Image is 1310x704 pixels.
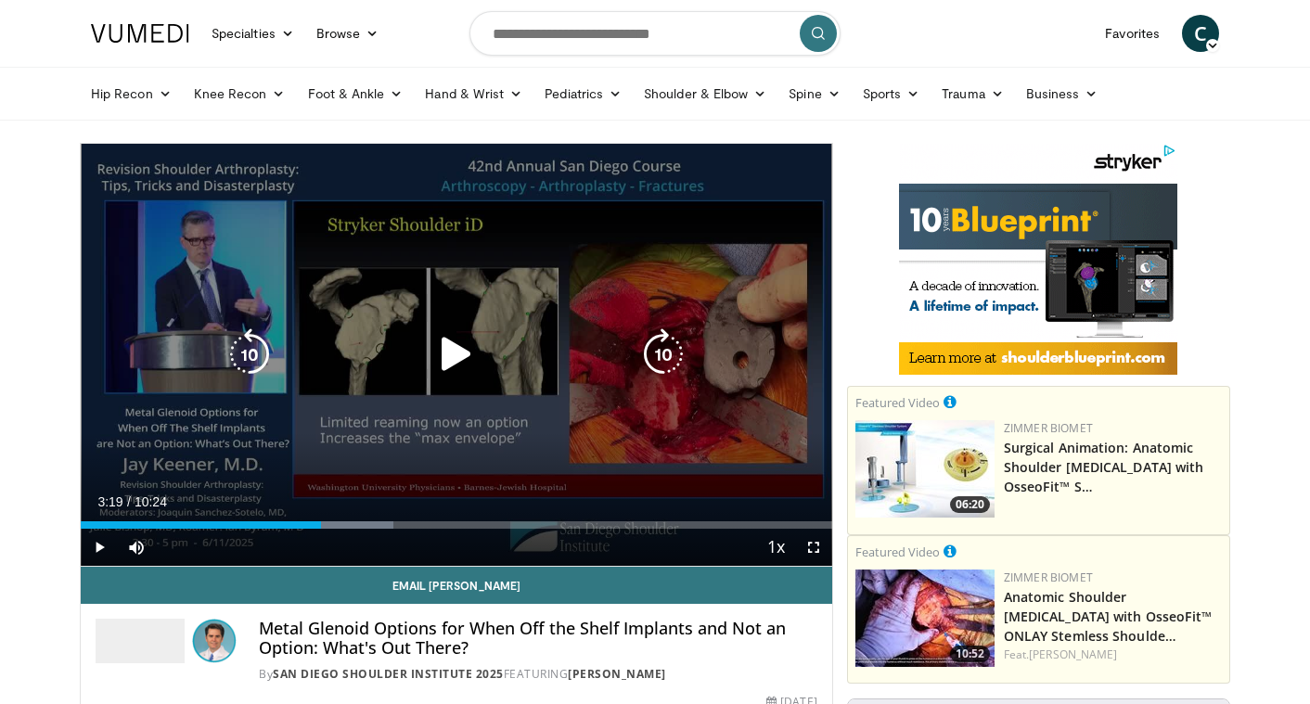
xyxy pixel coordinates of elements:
[1094,15,1171,52] a: Favorites
[183,75,297,112] a: Knee Recon
[855,420,995,518] img: 84e7f812-2061-4fff-86f6-cdff29f66ef4.150x105_q85_crop-smart_upscale.jpg
[533,75,633,112] a: Pediatrics
[1004,570,1093,585] a: Zimmer Biomet
[273,666,504,682] a: San Diego Shoulder Institute 2025
[91,24,189,43] img: VuMedi Logo
[81,529,118,566] button: Play
[1004,588,1213,645] a: Anatomic Shoulder [MEDICAL_DATA] with OsseoFit™ ONLAY Stemless Shoulde…
[469,11,841,56] input: Search topics, interventions
[855,420,995,518] a: 06:20
[852,75,931,112] a: Sports
[855,570,995,667] img: 68921608-6324-4888-87da-a4d0ad613160.150x105_q85_crop-smart_upscale.jpg
[950,646,990,662] span: 10:52
[1015,75,1110,112] a: Business
[259,666,817,683] div: By FEATURING
[795,529,832,566] button: Fullscreen
[855,570,995,667] a: 10:52
[135,494,167,509] span: 10:24
[118,529,155,566] button: Mute
[1029,646,1117,662] a: [PERSON_NAME]
[305,15,391,52] a: Browse
[259,619,817,659] h4: Metal Glenoid Options for When Off the Shelf Implants and Not an Option: What's Out There?
[414,75,533,112] a: Hand & Wrist
[81,521,832,529] div: Progress Bar
[96,619,185,663] img: San Diego Shoulder Institute 2025
[97,494,122,509] span: 3:19
[81,144,832,567] video-js: Video Player
[568,666,666,682] a: [PERSON_NAME]
[633,75,777,112] a: Shoulder & Elbow
[950,496,990,513] span: 06:20
[1004,439,1204,495] a: Surgical Animation: Anatomic Shoulder [MEDICAL_DATA] with OsseoFit™ S…
[777,75,851,112] a: Spine
[931,75,1015,112] a: Trauma
[297,75,415,112] a: Foot & Ankle
[758,529,795,566] button: Playback Rate
[80,75,183,112] a: Hip Recon
[200,15,305,52] a: Specialties
[81,567,832,604] a: Email [PERSON_NAME]
[127,494,131,509] span: /
[192,619,237,663] img: Avatar
[855,394,940,411] small: Featured Video
[899,143,1177,375] iframe: Advertisement
[1182,15,1219,52] a: C
[1004,420,1093,436] a: Zimmer Biomet
[855,544,940,560] small: Featured Video
[1004,646,1222,663] div: Feat.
